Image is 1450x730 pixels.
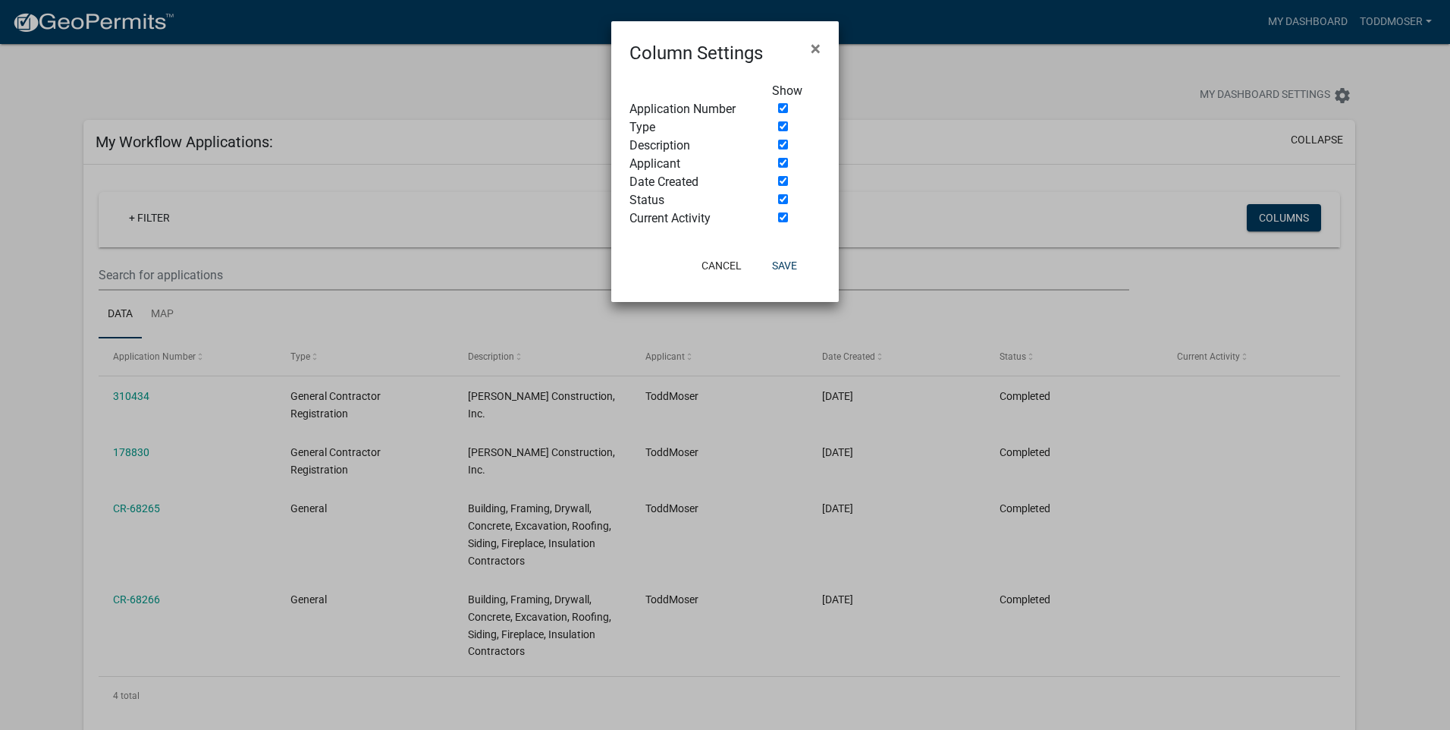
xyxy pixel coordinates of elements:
div: Description [618,137,761,155]
button: Save [760,252,809,279]
div: Status [618,191,761,209]
div: Type [618,118,761,137]
div: Application Number [618,100,761,118]
div: Show [761,82,832,100]
button: Close [799,27,833,70]
h4: Column Settings [629,39,763,67]
span: × [811,38,821,59]
div: Date Created [618,173,761,191]
div: Applicant [618,155,761,173]
button: Cancel [689,252,754,279]
div: Current Activity [618,209,761,228]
